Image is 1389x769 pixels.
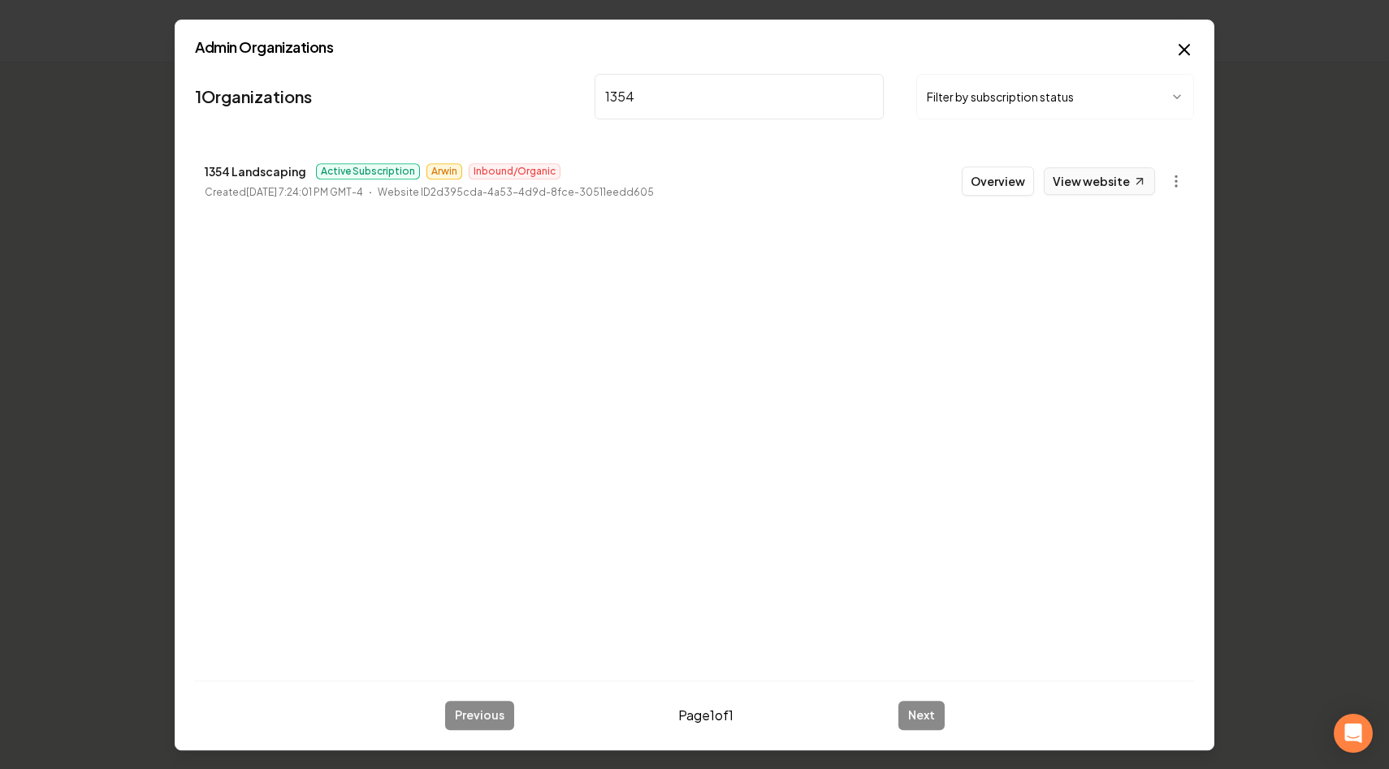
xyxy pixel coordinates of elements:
[195,85,312,108] a: 1Organizations
[205,184,363,201] p: Created
[195,40,1194,54] h2: Admin Organizations
[595,74,884,119] input: Search by name or ID
[469,163,560,179] span: Inbound/Organic
[962,166,1034,196] button: Overview
[378,184,654,201] p: Website ID 2d395cda-4a53-4d9d-8fce-30511eedd605
[316,163,420,179] span: Active Subscription
[246,186,363,198] time: [DATE] 7:24:01 PM GMT-4
[205,162,306,181] p: 1354 Landscaping
[678,705,733,724] span: Page 1 of 1
[1044,167,1155,195] a: View website
[426,163,462,179] span: Arwin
